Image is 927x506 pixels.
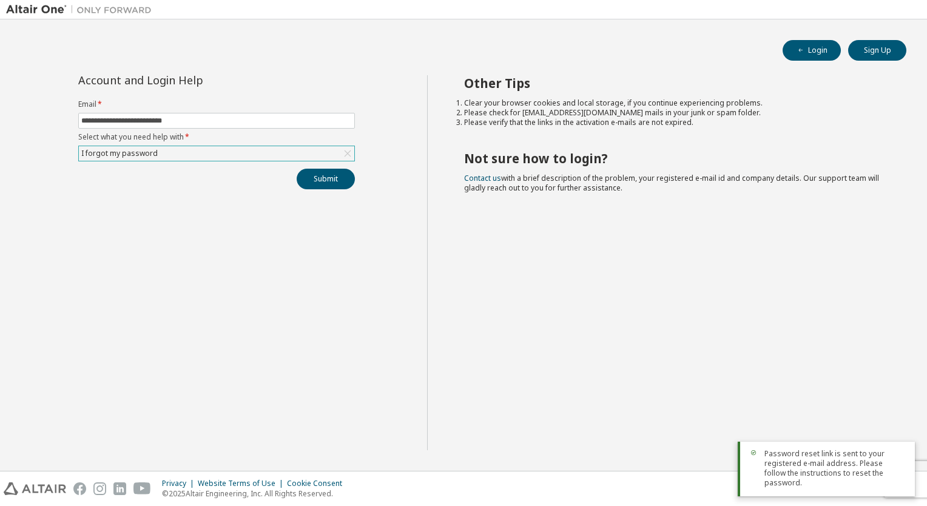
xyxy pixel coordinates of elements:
h2: Not sure how to login? [464,150,885,166]
img: Altair One [6,4,158,16]
div: Account and Login Help [78,75,300,85]
div: I forgot my password [79,147,160,160]
img: linkedin.svg [113,482,126,495]
button: Submit [297,169,355,189]
img: youtube.svg [133,482,151,495]
button: Login [783,40,841,61]
div: Privacy [162,479,198,488]
h2: Other Tips [464,75,885,91]
a: Contact us [464,173,501,183]
label: Select what you need help with [78,132,355,142]
li: Please check for [EMAIL_ADDRESS][DOMAIN_NAME] mails in your junk or spam folder. [464,108,885,118]
label: Email [78,100,355,109]
div: I forgot my password [79,146,354,161]
div: Cookie Consent [287,479,349,488]
img: altair_logo.svg [4,482,66,495]
li: Clear your browser cookies and local storage, if you continue experiencing problems. [464,98,885,108]
img: instagram.svg [93,482,106,495]
p: © 2025 Altair Engineering, Inc. All Rights Reserved. [162,488,349,499]
span: Password reset link is sent to your registered e-mail address. Please follow the instructions to ... [764,449,905,488]
span: with a brief description of the problem, your registered e-mail id and company details. Our suppo... [464,173,879,193]
button: Sign Up [848,40,906,61]
img: facebook.svg [73,482,86,495]
li: Please verify that the links in the activation e-mails are not expired. [464,118,885,127]
div: Website Terms of Use [198,479,287,488]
